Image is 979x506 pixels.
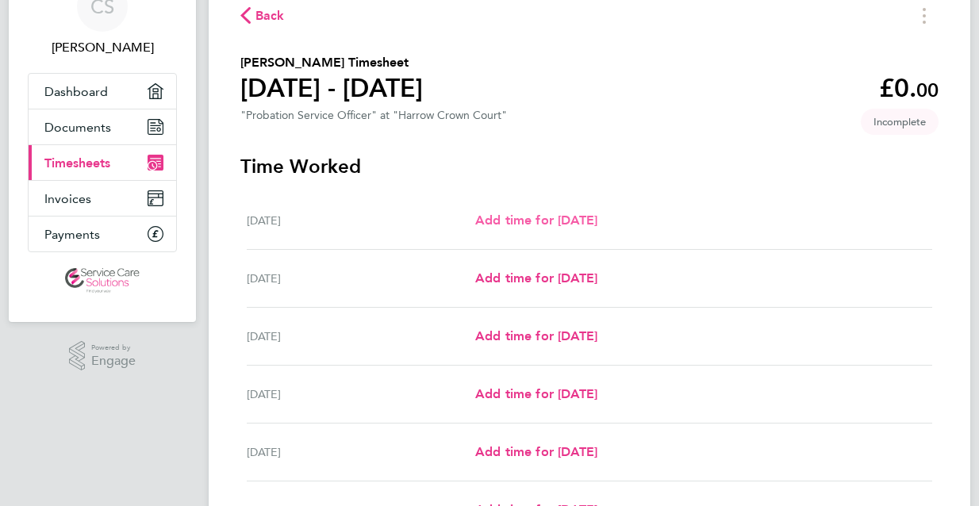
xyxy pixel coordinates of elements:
span: This timesheet is Incomplete. [861,109,939,135]
span: Add time for [DATE] [475,328,597,343]
span: Payments [44,227,100,242]
span: Powered by [91,341,136,355]
span: Dashboard [44,84,108,99]
img: servicecare-logo-retina.png [65,268,140,293]
div: [DATE] [247,327,475,346]
span: Invoices [44,191,91,206]
a: Dashboard [29,74,176,109]
span: Add time for [DATE] [475,270,597,286]
h3: Time Worked [240,154,939,179]
span: Christopher Senyah [28,38,177,57]
a: Documents [29,109,176,144]
div: [DATE] [247,385,475,404]
a: Invoices [29,181,176,216]
a: Go to home page [28,268,177,293]
a: Add time for [DATE] [475,385,597,404]
span: Engage [91,355,136,368]
h2: [PERSON_NAME] Timesheet [240,53,423,72]
div: [DATE] [247,443,475,462]
button: Timesheets Menu [910,3,939,28]
a: Add time for [DATE] [475,443,597,462]
h1: [DATE] - [DATE] [240,72,423,104]
span: Back [255,6,285,25]
a: Powered byEngage [69,341,136,371]
span: Timesheets [44,155,110,171]
span: Add time for [DATE] [475,213,597,228]
span: Documents [44,120,111,135]
a: Payments [29,217,176,251]
a: Add time for [DATE] [475,327,597,346]
a: Timesheets [29,145,176,180]
app-decimal: £0. [879,73,939,103]
span: 00 [916,79,939,102]
div: [DATE] [247,269,475,288]
span: Add time for [DATE] [475,386,597,401]
button: Back [240,6,285,25]
a: Add time for [DATE] [475,269,597,288]
div: [DATE] [247,211,475,230]
a: Add time for [DATE] [475,211,597,230]
div: "Probation Service Officer" at "Harrow Crown Court" [240,109,507,122]
span: Add time for [DATE] [475,444,597,459]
